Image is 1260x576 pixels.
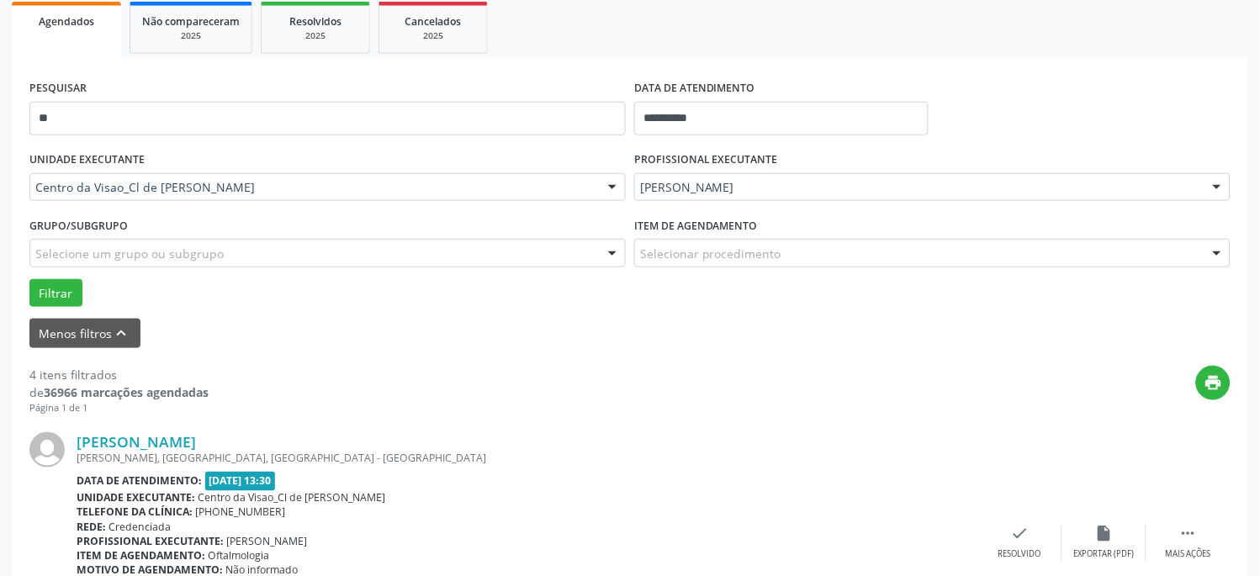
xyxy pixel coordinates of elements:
div: [PERSON_NAME], [GEOGRAPHIC_DATA], [GEOGRAPHIC_DATA] - [GEOGRAPHIC_DATA] [77,452,978,466]
div: Resolvido [998,549,1041,561]
label: Item de agendamento [634,213,758,239]
div: 2025 [142,29,240,42]
i: keyboard_arrow_up [113,324,131,342]
label: PROFISSIONAL EXECUTANTE [634,147,778,173]
b: Telefone da clínica: [77,505,193,520]
b: Profissional executante: [77,535,224,549]
b: Unidade executante: [77,491,195,505]
label: PESQUISAR [29,76,87,102]
span: Não compareceram [142,14,240,29]
button: Menos filtroskeyboard_arrow_up [29,319,140,348]
i: check [1011,525,1030,543]
span: Selecione um grupo ou subgrupo [35,245,224,262]
span: [PERSON_NAME] [227,535,308,549]
span: [PHONE_NUMBER] [196,505,286,520]
span: Credenciada [109,521,172,535]
b: Item de agendamento: [77,549,205,563]
span: [PERSON_NAME] [640,179,1196,196]
div: 2025 [391,29,475,42]
span: Oftalmologia [209,549,270,563]
label: DATA DE ATENDIMENTO [634,76,755,102]
i:  [1179,525,1198,543]
div: de [29,383,209,401]
i: print [1204,373,1223,392]
label: Grupo/Subgrupo [29,213,128,239]
span: [DATE] 13:30 [205,472,276,491]
span: Selecionar procedimento [640,245,781,262]
b: Data de atendimento: [77,474,202,489]
div: Exportar (PDF) [1074,549,1135,561]
div: Mais ações [1166,549,1211,561]
span: Centro da Visao_Cl de [PERSON_NAME] [35,179,591,196]
div: Página 1 de 1 [29,401,209,415]
a: [PERSON_NAME] [77,432,196,451]
strong: 36966 marcações agendadas [44,384,209,400]
span: Centro da Visao_Cl de [PERSON_NAME] [199,491,386,505]
div: 2025 [273,29,357,42]
button: Filtrar [29,279,82,308]
img: img [29,432,65,468]
button: print [1196,366,1231,400]
div: 4 itens filtrados [29,366,209,383]
label: UNIDADE EXECUTANTE [29,147,145,173]
span: Agendados [39,14,94,29]
i: insert_drive_file [1095,525,1114,543]
span: Resolvidos [289,14,341,29]
b: Rede: [77,521,106,535]
span: Cancelados [405,14,462,29]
